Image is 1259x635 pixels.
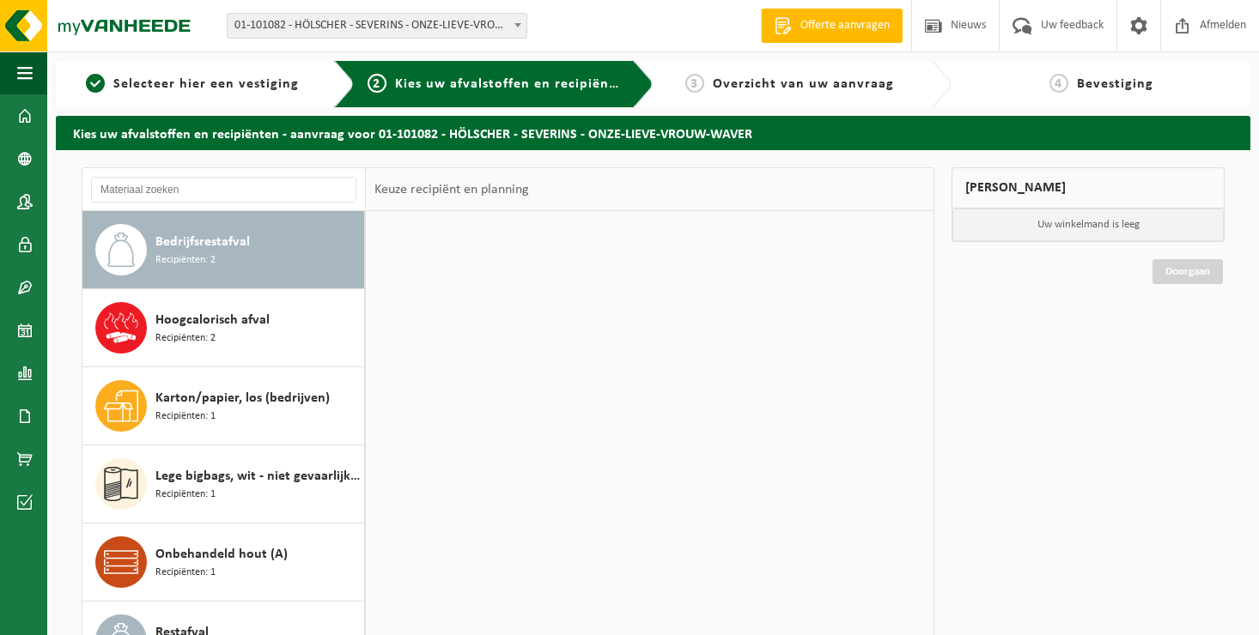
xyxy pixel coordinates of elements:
button: Bedrijfsrestafval Recipiënten: 2 [82,211,365,289]
span: 1 [86,74,105,93]
span: 4 [1049,74,1068,93]
span: 01-101082 - HÖLSCHER - SEVERINS - ONZE-LIEVE-VROUW-WAVER [227,13,527,39]
button: Lege bigbags, wit - niet gevaarlijk - los Recipiënten: 1 [82,445,365,523]
p: Uw winkelmand is leeg [952,209,1224,241]
span: Bevestiging [1077,77,1153,91]
span: Recipiënten: 1 [155,565,216,581]
a: Offerte aanvragen [761,9,903,43]
span: Bedrijfsrestafval [155,232,250,252]
span: Lege bigbags, wit - niet gevaarlijk - los [155,466,360,487]
span: Kies uw afvalstoffen en recipiënten [395,77,631,91]
span: Onbehandeld hout (A) [155,544,288,565]
div: [PERSON_NAME] [952,167,1225,209]
span: Selecteer hier een vestiging [113,77,299,91]
span: 3 [685,74,704,93]
span: Recipiënten: 1 [155,487,216,503]
span: Recipiënten: 2 [155,330,216,347]
span: Karton/papier, los (bedrijven) [155,388,330,408]
a: 1Selecteer hier een vestiging [64,74,320,94]
span: 2 [368,74,386,93]
div: Keuze recipiënt en planning [366,168,538,211]
button: Onbehandeld hout (A) Recipiënten: 1 [82,523,365,602]
span: Offerte aanvragen [796,17,894,34]
a: Doorgaan [1153,259,1223,284]
input: Materiaal zoeken [91,177,356,203]
span: 01-101082 - HÖLSCHER - SEVERINS - ONZE-LIEVE-VROUW-WAVER [228,14,526,38]
span: Recipiënten: 1 [155,408,216,425]
h2: Kies uw afvalstoffen en recipiënten - aanvraag voor 01-101082 - HÖLSCHER - SEVERINS - ONZE-LIEVE-... [56,116,1250,149]
span: Overzicht van uw aanvraag [713,77,894,91]
button: Karton/papier, los (bedrijven) Recipiënten: 1 [82,367,365,445]
span: Recipiënten: 2 [155,252,216,269]
span: Hoogcalorisch afval [155,310,270,330]
button: Hoogcalorisch afval Recipiënten: 2 [82,289,365,367]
